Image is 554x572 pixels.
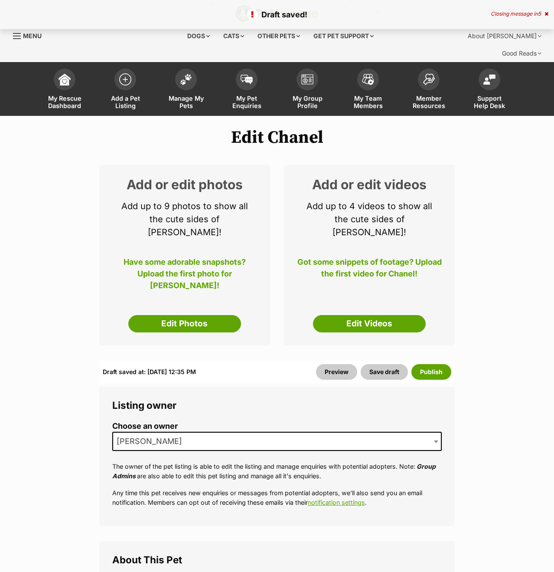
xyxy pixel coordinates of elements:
span: Listing owner [112,399,176,411]
p: Add up to 4 videos to show all the cute sides of [PERSON_NAME]! [297,200,442,239]
button: Publish [411,364,451,380]
a: Menu [13,27,48,43]
span: Member Resources [409,95,448,109]
a: My Team Members [338,64,398,116]
p: Got some snippets of footage? Upload the first video for Chanel! [297,256,442,285]
a: Edit Videos [313,315,426,332]
a: Member Resources [398,64,459,116]
div: Dogs [181,27,216,45]
a: Support Help Desk [459,64,520,116]
p: Have some adorable snapshots? Upload the first photo for [PERSON_NAME]! [112,256,257,285]
img: pet-enquiries-icon-7e3ad2cf08bfb03b45e93fb7055b45f3efa6380592205ae92323e6603595dc1f.svg [241,75,253,84]
p: Draft saved! [9,9,545,20]
span: My Group Profile [288,95,327,109]
em: Group Admins [112,463,436,479]
h2: Add or edit photos [112,178,257,191]
span: Menu [23,32,42,39]
img: team-members-icon-5396bd8760b3fe7c0b43da4ab00e1e3bb1a5d9ba89233759b79545d2d3fc5d0d.svg [362,74,374,85]
label: Choose an owner [112,422,442,431]
a: Edit Photos [128,315,241,332]
span: Samantha Blake [112,432,442,451]
img: group-profile-icon-3fa3cf56718a62981997c0bc7e787c4b2cf8bcc04b72c1350f741eb67cf2f40e.svg [301,74,313,85]
h2: Add or edit videos [297,178,442,191]
span: My Team Members [349,95,388,109]
span: Manage My Pets [166,95,205,109]
a: Add a Pet Listing [95,64,156,116]
img: member-resources-icon-8e73f808a243e03378d46382f2149f9095a855e16c252ad45f914b54edf8863c.svg [423,73,435,85]
div: Closing message in [491,11,548,17]
p: Any time this pet receives new enquiries or messages from potential adopters, we'll also send you... [112,488,442,507]
img: help-desk-icon-fdf02630f3aa405de69fd3d07c3f3aa587a6932b1a1747fa1d2bba05be0121f9.svg [483,74,495,85]
span: Support Help Desk [470,95,509,109]
a: My Rescue Dashboard [34,64,95,116]
span: 5 [538,10,541,17]
span: Add a Pet Listing [106,95,145,109]
a: notification settings [308,499,365,506]
span: Samantha Blake [113,435,191,447]
div: Get pet support [307,27,380,45]
a: Manage My Pets [156,64,216,116]
a: My Pet Enquiries [216,64,277,116]
img: manage-my-pets-icon-02211641906a0b7f246fdf0571729dbe1e7629f14944591b6c1af311fb30b64b.svg [180,74,192,85]
button: Save draft [361,364,408,380]
div: About [PERSON_NAME] [462,27,547,45]
a: My Group Profile [277,64,338,116]
span: My Rescue Dashboard [45,95,84,109]
span: My Pet Enquiries [227,95,266,109]
span: About This Pet [112,554,182,565]
div: Good Reads [496,45,547,62]
p: Add up to 9 photos to show all the cute sides of [PERSON_NAME]! [112,200,257,239]
p: The owner of the pet listing is able to edit the listing and manage enquiries with potential adop... [112,462,442,480]
div: Other pets [251,27,306,45]
div: Draft saved at: [DATE] 12:35 PM [103,364,196,380]
img: add-pet-listing-icon-0afa8454b4691262ce3f59096e99ab1cd57d4a30225e0717b998d2c9b9846f56.svg [119,73,131,85]
img: dashboard-icon-eb2f2d2d3e046f16d808141f083e7271f6b2e854fb5c12c21221c1fb7104beca.svg [59,73,71,85]
div: Cats [217,27,250,45]
a: Preview [316,364,357,380]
